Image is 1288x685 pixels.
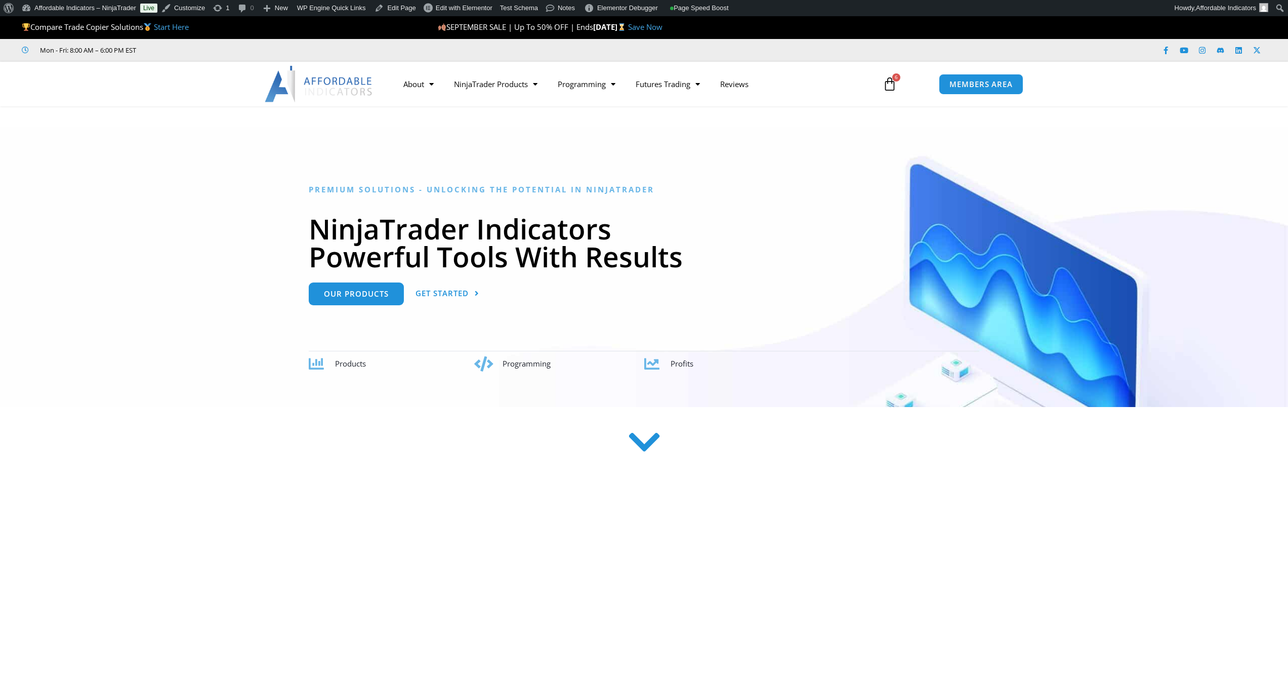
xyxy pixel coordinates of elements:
a: 6 [867,69,912,99]
span: Affordable Indicators [1196,4,1256,12]
span: Profits [671,358,693,369]
nav: Menu [393,72,871,96]
a: Get Started [416,283,479,305]
a: Programming [548,72,626,96]
img: LogoAI | Affordable Indicators – NinjaTrader [265,66,373,102]
span: Get Started [416,290,469,297]
a: Live [140,4,157,13]
span: Edit with Elementor [436,4,492,12]
a: NinjaTrader Products [444,72,548,96]
h1: NinjaTrader Indicators Powerful Tools With Results [309,215,979,270]
a: MEMBERS AREA [939,74,1023,95]
span: Our Products [324,290,389,298]
a: Futures Trading [626,72,710,96]
span: SEPTEMBER SALE | Up To 50% OFF | Ends [438,22,593,32]
img: ⌛ [618,23,626,31]
a: About [393,72,444,96]
a: Start Here [154,22,189,32]
a: Our Products [309,283,404,305]
img: 🍂 [438,23,446,31]
span: Products [335,358,366,369]
span: Programming [503,358,551,369]
span: 6 [892,73,900,82]
span: Compare Trade Copier Solutions [22,22,189,32]
span: Mon - Fri: 8:00 AM – 6:00 PM EST [37,44,136,56]
iframe: Customer reviews powered by Trustpilot [150,45,302,55]
strong: [DATE] [593,22,628,32]
img: 🏆 [22,23,30,31]
img: 🥇 [144,23,151,31]
span: MEMBERS AREA [949,80,1013,88]
h6: Premium Solutions - Unlocking the Potential in NinjaTrader [309,185,979,194]
a: Save Now [628,22,662,32]
a: Reviews [710,72,759,96]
